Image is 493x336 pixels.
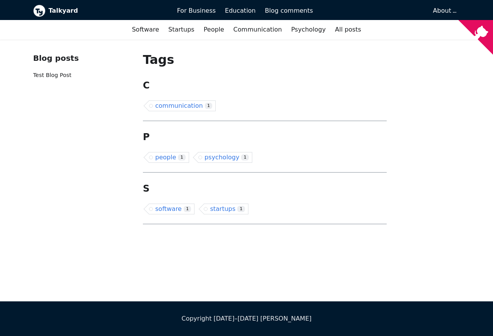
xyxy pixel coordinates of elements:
[229,23,287,36] a: Communication
[127,23,164,36] a: Software
[260,4,318,17] a: Blog comments
[287,23,330,36] a: Psychology
[205,103,213,109] span: 1
[33,52,131,86] nav: Blog recent posts navigation
[198,152,252,163] a: psychology1
[433,7,455,14] a: About
[265,7,313,14] span: Blog comments
[33,5,166,17] a: Talkyard logoTalkyard
[33,314,460,324] div: Copyright [DATE]–[DATE] [PERSON_NAME]
[143,183,387,194] h2: S
[225,7,256,14] span: Education
[184,206,191,212] span: 1
[143,80,387,91] h2: C
[33,52,131,65] div: Blog posts
[220,4,260,17] a: Education
[172,4,220,17] a: For Business
[143,131,387,143] h2: P
[204,204,248,214] a: startups1
[330,23,366,36] a: All posts
[241,154,249,161] span: 1
[199,23,229,36] a: People
[149,100,216,111] a: communication1
[33,5,45,17] img: Talkyard logo
[33,72,71,78] a: Test Blog Post
[177,7,216,14] span: For Business
[49,6,166,16] b: Talkyard
[149,152,189,163] a: people1
[143,52,387,67] h1: Tags
[164,23,199,36] a: Startups
[149,204,195,214] a: software1
[237,206,245,212] span: 1
[178,154,186,161] span: 1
